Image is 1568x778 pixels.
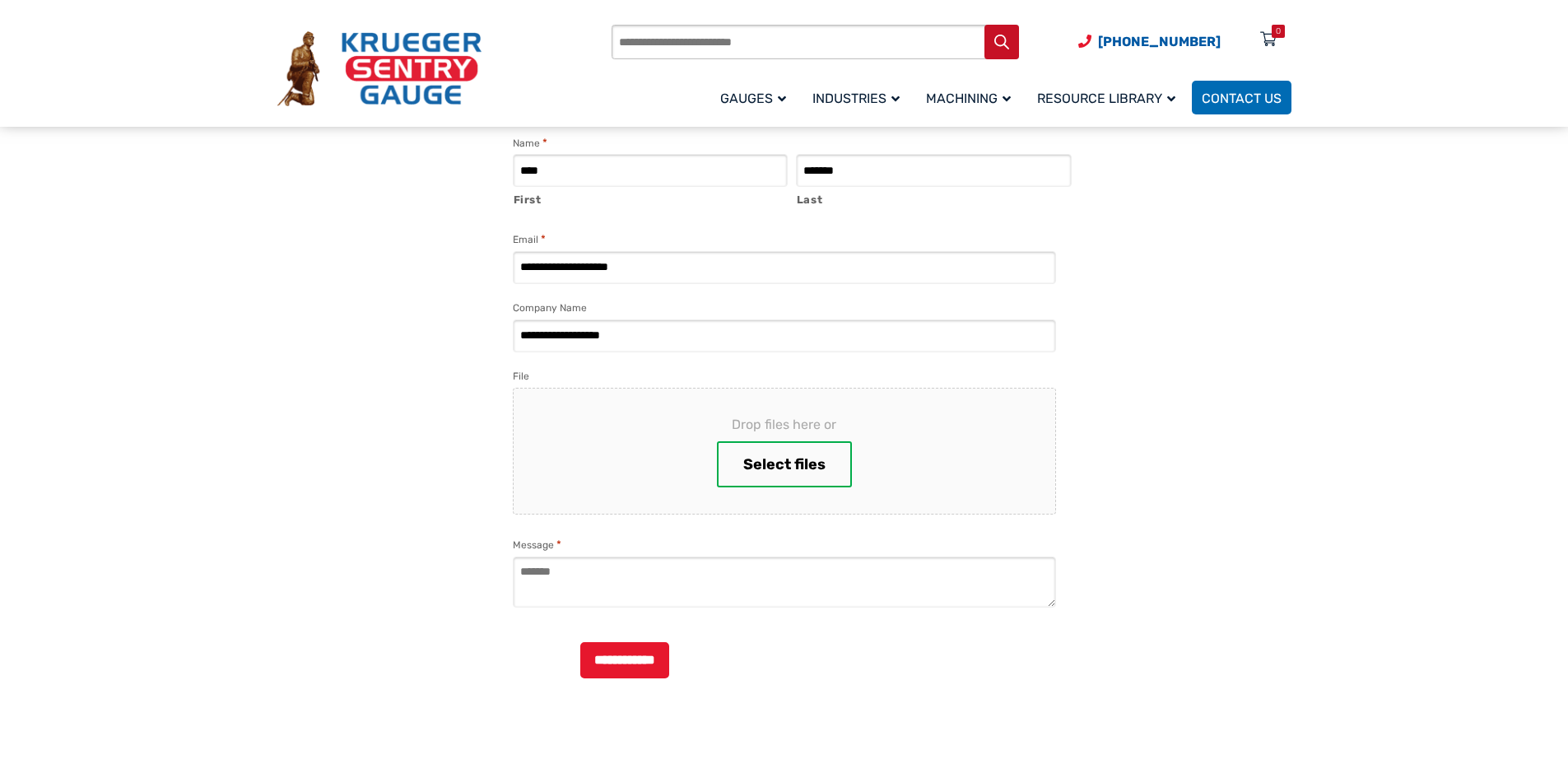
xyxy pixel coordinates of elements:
button: select files, file [717,441,852,487]
label: Email [513,231,546,248]
span: Gauges [720,91,786,106]
legend: Name [513,135,547,151]
img: Krueger Sentry Gauge [277,31,482,107]
span: Machining [926,91,1011,106]
a: Gauges [710,78,803,117]
div: 0 [1276,25,1281,38]
span: Industries [812,91,900,106]
label: Message [513,537,561,553]
label: Last [797,188,1072,208]
a: Industries [803,78,916,117]
label: File [513,368,529,384]
span: Drop files here or [540,415,1029,435]
label: Company Name [513,300,587,316]
label: First [514,188,789,208]
a: Phone Number (920) 434-8860 [1078,31,1221,52]
span: Resource Library [1037,91,1175,106]
a: Resource Library [1027,78,1192,117]
a: Machining [916,78,1027,117]
span: [PHONE_NUMBER] [1098,34,1221,49]
span: Contact Us [1202,91,1282,106]
a: Contact Us [1192,81,1291,114]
